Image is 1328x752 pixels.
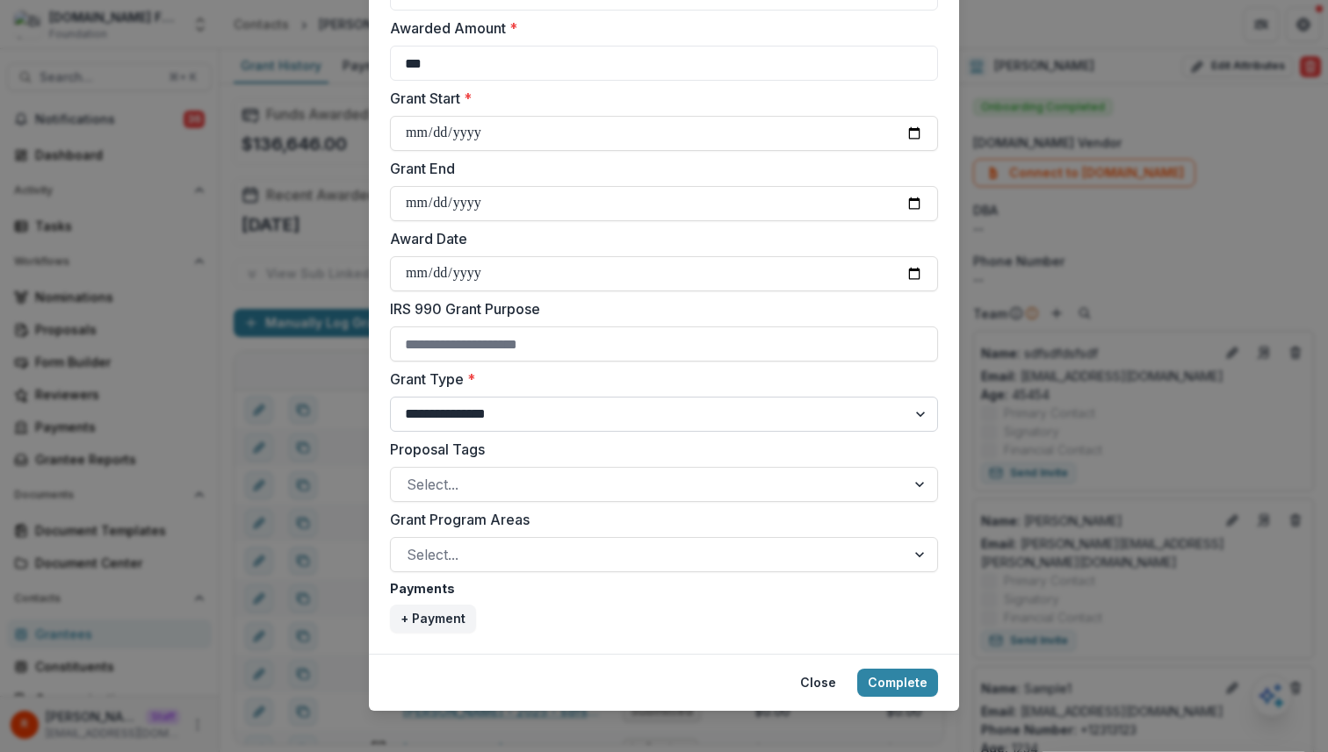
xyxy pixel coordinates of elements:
[390,228,927,249] label: Award Date
[390,509,927,530] label: Grant Program Areas
[390,369,927,390] label: Grant Type
[390,18,927,39] label: Awarded Amount
[390,579,927,598] label: Payments
[390,88,927,109] label: Grant Start
[390,605,476,633] button: + Payment
[390,439,927,460] label: Proposal Tags
[390,298,927,319] label: IRS 990 Grant Purpose
[790,669,847,697] button: Close
[390,158,927,179] label: Grant End
[857,669,938,697] button: Complete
